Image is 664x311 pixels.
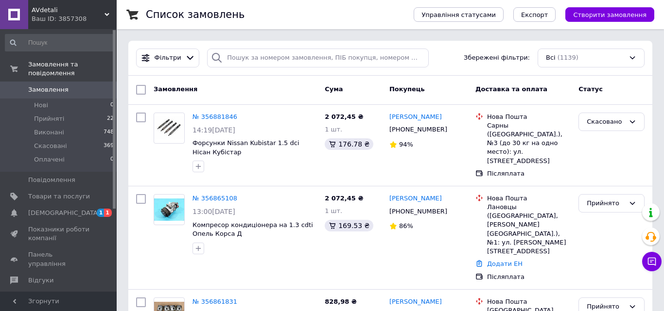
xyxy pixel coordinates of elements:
[325,195,363,202] span: 2 072,45 ₴
[558,54,578,61] span: (1139)
[28,85,69,94] span: Замовлення
[34,142,67,150] span: Скасовані
[28,176,75,184] span: Повідомлення
[97,209,105,217] span: 1
[154,85,197,93] span: Замовлення
[192,126,235,134] span: 14:19[DATE]
[34,115,64,123] span: Прийняті
[107,115,114,123] span: 22
[421,11,496,18] span: Управління статусами
[487,260,523,267] a: Додати ЕН
[5,34,115,51] input: Пошук
[28,276,53,285] span: Відгуки
[464,53,530,63] span: Збережені фільтри:
[325,220,373,231] div: 169.53 ₴
[34,155,65,164] span: Оплачені
[387,205,449,218] div: [PHONE_NUMBER]
[389,194,442,203] a: [PERSON_NAME]
[32,15,117,23] div: Ваш ID: 3857308
[104,128,114,137] span: 748
[28,60,117,78] span: Замовлення та повідомлення
[104,209,112,217] span: 1
[28,192,90,201] span: Товари та послуги
[325,298,357,305] span: 828,98 ₴
[192,208,235,215] span: 13:00[DATE]
[28,225,90,243] span: Показники роботи компанії
[325,138,373,150] div: 176.78 ₴
[110,155,114,164] span: 0
[487,273,571,281] div: Післяплата
[389,113,442,122] a: [PERSON_NAME]
[110,101,114,110] span: 0
[487,169,571,178] div: Післяплата
[192,195,237,202] a: № 356865108
[325,207,342,214] span: 1 шт.
[578,85,603,93] span: Статус
[513,7,556,22] button: Експорт
[487,203,571,256] div: Лановцы ([GEOGRAPHIC_DATA], [PERSON_NAME][GEOGRAPHIC_DATA].), №1: ул. [PERSON_NAME][STREET_ADDRESS]
[389,297,442,307] a: [PERSON_NAME]
[399,141,413,148] span: 94%
[487,297,571,306] div: Нова Пошта
[587,117,625,127] div: Скасовано
[642,252,662,271] button: Чат з покупцем
[487,194,571,203] div: Нова Пошта
[487,121,571,165] div: Сарны ([GEOGRAPHIC_DATA].), №3 (до 30 кг на одно место): ул. [STREET_ADDRESS]
[487,113,571,121] div: Нова Пошта
[207,49,429,67] input: Пошук за номером замовлення, ПІБ покупця, номером телефону, Email, номером накладної
[104,142,114,150] span: 369
[546,53,556,63] span: Всі
[414,7,504,22] button: Управління статусами
[155,53,181,63] span: Фільтри
[192,298,237,305] a: № 356861831
[475,85,547,93] span: Доставка та оплата
[521,11,548,18] span: Експорт
[146,9,245,20] h1: Список замовлень
[192,221,313,238] a: Компресор кондиціонера на 1.3 cdti Опель Корса Д
[387,123,449,136] div: [PHONE_NUMBER]
[34,128,64,137] span: Виконані
[154,198,184,221] img: Фото товару
[325,126,342,133] span: 1 шт.
[28,209,100,217] span: [DEMOGRAPHIC_DATA]
[154,113,185,144] a: Фото товару
[28,250,90,268] span: Панель управління
[154,194,185,225] a: Фото товару
[192,113,237,120] a: № 356881846
[325,113,363,120] span: 2 072,45 ₴
[399,222,413,229] span: 86%
[325,85,343,93] span: Cума
[154,116,184,139] img: Фото товару
[556,11,654,18] a: Створити замовлення
[573,11,647,18] span: Створити замовлення
[587,198,625,209] div: Прийнято
[32,6,105,15] span: AVdetali
[192,139,299,156] a: Форсунки Nissan Kubistar 1.5 dci Нісан Кубістар
[565,7,654,22] button: Створити замовлення
[34,101,48,110] span: Нові
[389,85,425,93] span: Покупець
